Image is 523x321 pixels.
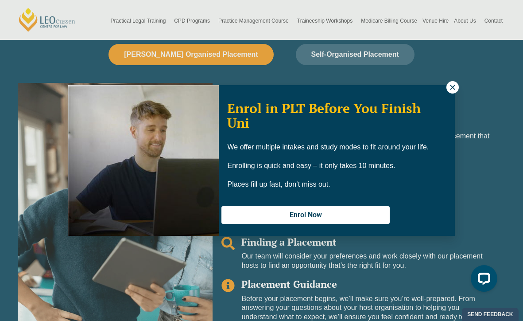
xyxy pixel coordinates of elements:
button: Enrol Now [221,206,390,224]
span: Places fill up fast, don’t miss out. [227,180,330,188]
iframe: LiveChat chat widget [464,262,501,299]
img: Woman in yellow blouse holding folders looking to the right and smiling [68,85,219,236]
span: Enrol in PLT Before You Finish Uni [227,99,421,132]
button: Close [446,81,459,94]
span: We offer multiple intakes and study modes to fit around your life. [227,143,429,151]
span: Enrolling is quick and easy – it only takes 10 minutes. [227,162,395,169]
